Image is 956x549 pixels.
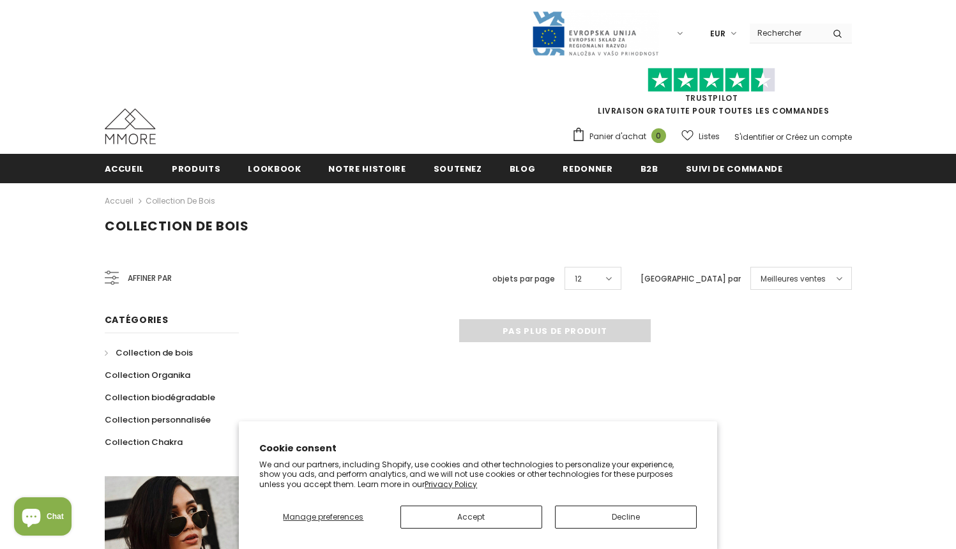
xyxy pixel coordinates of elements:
a: Collection de bois [105,342,193,364]
a: Javni Razpis [531,27,659,38]
a: Collection de bois [146,195,215,206]
a: Collection Chakra [105,431,183,453]
span: Catégories [105,313,169,326]
span: Accueil [105,163,145,175]
a: Redonner [563,154,612,183]
span: Manage preferences [283,511,363,522]
a: Lookbook [248,154,301,183]
a: B2B [641,154,658,183]
input: Search Site [750,24,823,42]
button: Manage preferences [259,506,387,529]
a: Notre histoire [328,154,406,183]
span: Collection de bois [105,217,249,235]
span: Notre histoire [328,163,406,175]
span: Produits [172,163,220,175]
a: TrustPilot [685,93,738,103]
span: Blog [510,163,536,175]
span: Collection Organika [105,369,190,381]
img: Faites confiance aux étoiles pilotes [648,68,775,93]
a: Suivi de commande [686,154,783,183]
span: EUR [710,27,725,40]
span: 0 [651,128,666,143]
a: Accueil [105,154,145,183]
span: soutenez [434,163,482,175]
span: Meilleures ventes [761,273,826,285]
span: Collection personnalisée [105,414,211,426]
inbox-online-store-chat: Shopify online store chat [10,497,75,539]
img: Cas MMORE [105,109,156,144]
span: Lookbook [248,163,301,175]
span: 12 [575,273,582,285]
label: objets par page [492,273,555,285]
span: Collection Chakra [105,436,183,448]
span: B2B [641,163,658,175]
a: Produits [172,154,220,183]
h2: Cookie consent [259,442,697,455]
p: We and our partners, including Shopify, use cookies and other technologies to personalize your ex... [259,460,697,490]
span: or [776,132,784,142]
a: soutenez [434,154,482,183]
label: [GEOGRAPHIC_DATA] par [641,273,741,285]
span: Collection de bois [116,347,193,359]
a: S'identifier [734,132,774,142]
a: Listes [681,125,720,147]
a: Créez un compte [785,132,852,142]
a: Blog [510,154,536,183]
a: Collection personnalisée [105,409,211,431]
button: Decline [555,506,697,529]
a: Privacy Policy [425,479,477,490]
span: Redonner [563,163,612,175]
span: Panier d'achat [589,130,646,143]
span: Listes [699,130,720,143]
span: Collection biodégradable [105,391,215,403]
span: LIVRAISON GRATUITE POUR TOUTES LES COMMANDES [572,73,852,116]
a: Accueil [105,193,133,209]
a: Panier d'achat 0 [572,127,672,146]
button: Accept [400,506,542,529]
a: Collection biodégradable [105,386,215,409]
span: Affiner par [128,271,172,285]
img: Javni Razpis [531,10,659,57]
span: Suivi de commande [686,163,783,175]
a: Collection Organika [105,364,190,386]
